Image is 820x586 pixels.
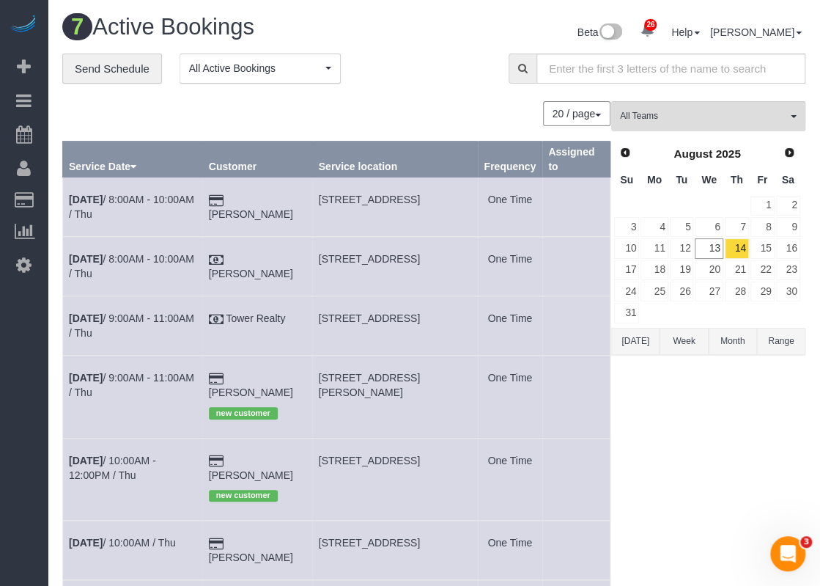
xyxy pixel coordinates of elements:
a: 4 [640,217,668,237]
span: Monday [647,174,662,186]
b: [DATE] [69,372,103,384]
a: [PERSON_NAME] [710,26,802,38]
i: Credit Card Payment [209,374,224,384]
span: 7 [62,13,92,40]
span: All Active Bookings [189,61,322,76]
span: Prev [619,147,631,158]
td: Customer [202,356,312,438]
td: Frequency [478,356,542,438]
a: 15 [750,238,775,258]
a: Next [779,143,799,164]
b: [DATE] [69,312,103,324]
i: Check Payment [209,315,224,325]
a: 31 [614,303,639,323]
a: 19 [670,260,694,280]
a: [PERSON_NAME] [209,469,293,481]
button: [DATE] [611,328,660,355]
td: Customer [202,521,312,580]
td: Assigned to [542,521,610,580]
td: Schedule date [63,177,203,237]
button: Range [757,328,805,355]
td: Schedule date [63,356,203,438]
a: 21 [725,260,749,280]
input: Enter the first 3 letters of the name to search [536,54,805,84]
td: Frequency [478,438,542,520]
th: Service location [312,142,478,177]
a: Help [671,26,700,38]
a: Prev [615,143,635,164]
td: Schedule date [63,237,203,296]
span: [STREET_ADDRESS] [319,537,420,549]
td: Frequency [478,296,542,356]
h1: Active Bookings [62,15,423,40]
a: 20 [695,260,723,280]
i: Credit Card Payment [209,456,224,466]
td: Assigned to [542,438,610,520]
td: Service location [312,356,478,438]
span: August [673,147,712,160]
button: All Active Bookings [180,54,341,84]
a: 6 [695,217,723,237]
td: Customer [202,438,312,520]
a: [PERSON_NAME] [209,268,293,279]
span: 2025 [715,147,740,160]
a: [PERSON_NAME] [209,208,293,220]
a: 14 [725,238,749,258]
span: Wednesday [701,174,717,186]
a: 7 [725,217,749,237]
button: All Teams [611,101,805,131]
a: 5 [670,217,694,237]
span: Tuesday [676,174,687,186]
td: Frequency [478,521,542,580]
a: 13 [695,238,723,258]
a: [DATE]/ 9:00AM - 11:00AM / Thu [69,312,194,339]
a: [DATE]/ 10:00AM / Thu [69,537,176,549]
button: Month [709,328,757,355]
a: 24 [614,282,639,301]
td: Service location [312,237,478,296]
a: [DATE]/ 8:00AM - 10:00AM / Thu [69,194,194,220]
a: [DATE]/ 10:00AM - 12:00PM / Thu [69,455,156,481]
a: 23 [776,260,800,280]
a: 26 [632,15,661,47]
td: Service location [312,438,478,520]
td: Service location [312,177,478,237]
button: Week [660,328,708,355]
a: 11 [640,238,668,258]
td: Assigned to [542,296,610,356]
span: [STREET_ADDRESS] [319,194,420,205]
td: Service location [312,296,478,356]
a: 10 [614,238,639,258]
img: Automaid Logo [9,15,38,35]
th: Assigned to [542,142,610,177]
td: Frequency [478,177,542,237]
span: All Teams [620,110,787,122]
span: Next [783,147,795,158]
td: Assigned to [542,177,610,237]
td: Schedule date [63,438,203,520]
b: [DATE] [69,253,103,265]
a: 26 [670,282,694,301]
nav: Pagination navigation [544,101,610,126]
button: 20 / page [543,101,610,126]
span: [STREET_ADDRESS] [319,253,420,265]
span: new customer [209,490,278,502]
iframe: Intercom live chat [770,536,805,571]
td: Customer [202,237,312,296]
a: [DATE]/ 8:00AM - 10:00AM / Thu [69,253,194,279]
a: [PERSON_NAME] [209,552,293,563]
td: Schedule date [63,296,203,356]
a: 18 [640,260,668,280]
ol: All Teams [611,101,805,124]
span: [STREET_ADDRESS][PERSON_NAME] [319,372,420,398]
td: Customer [202,296,312,356]
td: Schedule date [63,521,203,580]
span: 3 [800,536,812,548]
a: 2 [776,196,800,216]
span: Saturday [782,174,794,186]
td: Service location [312,521,478,580]
td: Frequency [478,237,542,296]
b: [DATE] [69,455,103,466]
a: 16 [776,238,800,258]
